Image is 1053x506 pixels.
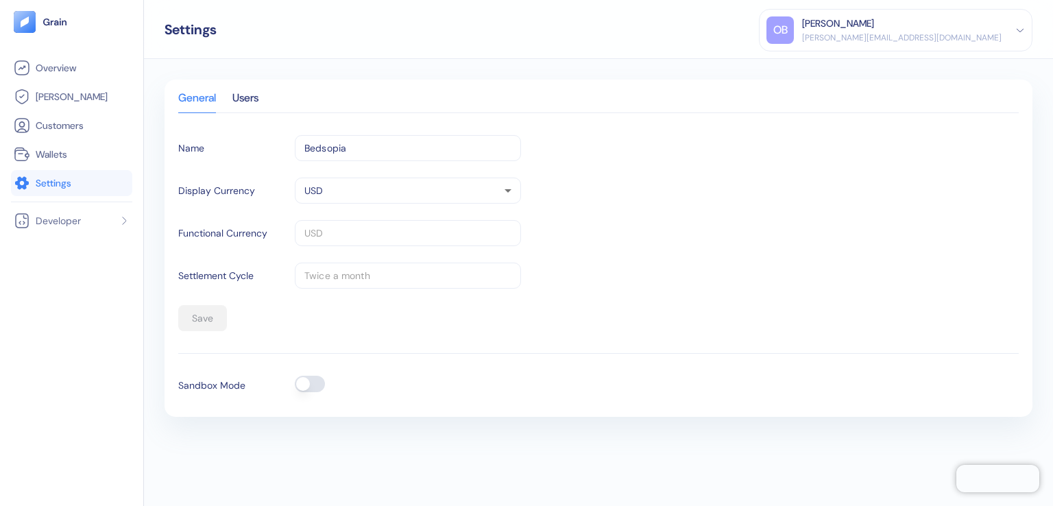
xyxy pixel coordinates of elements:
[766,16,794,44] div: OB
[36,176,71,190] span: Settings
[178,141,204,156] label: Name
[232,93,258,112] div: Users
[956,465,1039,492] iframe: Chatra live chat
[178,378,245,393] label: Sandbox Mode
[802,32,1002,44] div: [PERSON_NAME][EMAIL_ADDRESS][DOMAIN_NAME]
[802,16,874,31] div: [PERSON_NAME]
[36,147,67,161] span: Wallets
[14,11,36,33] img: logo-tablet-V2.svg
[43,17,68,27] img: logo
[14,88,130,105] a: [PERSON_NAME]
[36,61,76,75] span: Overview
[178,269,254,283] label: Settlement Cycle
[14,146,130,162] a: Wallets
[295,178,521,204] div: USD
[14,175,130,191] a: Settings
[178,226,267,241] label: Functional Currency
[165,23,217,36] div: Settings
[14,117,130,134] a: Customers
[14,60,130,76] a: Overview
[178,93,216,112] div: General
[36,119,84,132] span: Customers
[36,90,108,104] span: [PERSON_NAME]
[178,184,255,198] label: Display Currency
[36,214,81,228] span: Developer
